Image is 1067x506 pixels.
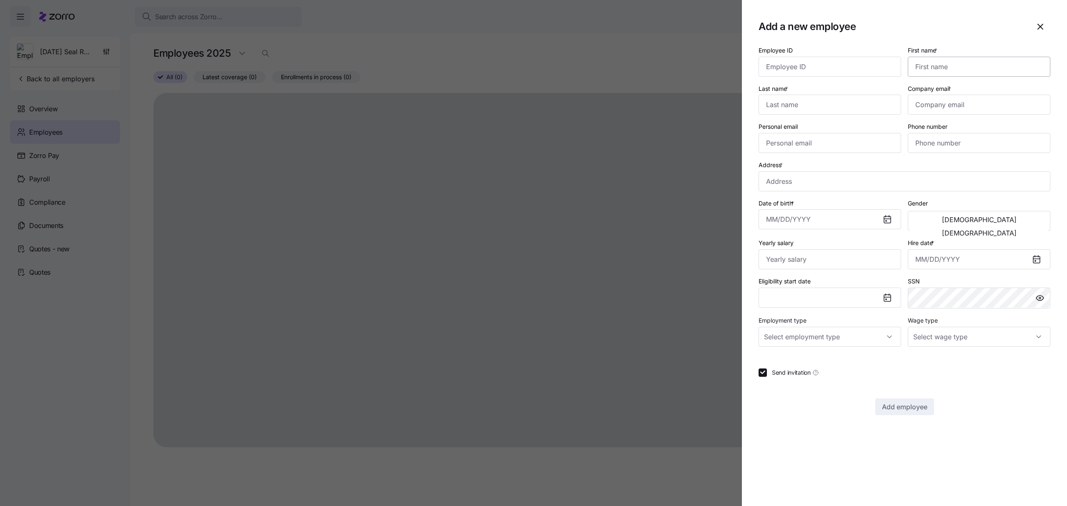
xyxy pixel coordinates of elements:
[759,316,807,325] label: Employment type
[942,230,1017,236] span: [DEMOGRAPHIC_DATA]
[908,238,936,248] label: Hire date
[942,216,1017,223] span: [DEMOGRAPHIC_DATA]
[759,171,1050,191] input: Address
[759,277,811,286] label: Eligibility start date
[908,277,920,286] label: SSN
[759,209,901,229] input: MM/DD/YYYY
[908,199,928,208] label: Gender
[759,46,793,55] label: Employee ID
[908,316,938,325] label: Wage type
[759,95,901,115] input: Last name
[759,238,794,248] label: Yearly salary
[759,133,901,153] input: Personal email
[772,368,811,377] span: Send invitation
[908,122,947,131] label: Phone number
[759,84,790,93] label: Last name
[908,84,953,93] label: Company email
[759,57,901,77] input: Employee ID
[759,327,901,347] input: Select employment type
[759,20,1027,33] h1: Add a new employee
[908,46,939,55] label: First name
[908,95,1050,115] input: Company email
[908,249,1050,269] input: MM/DD/YYYY
[908,327,1050,347] input: Select wage type
[908,133,1050,153] input: Phone number
[908,57,1050,77] input: First name
[759,199,796,208] label: Date of birth
[882,402,927,412] span: Add employee
[759,160,784,170] label: Address
[759,122,798,131] label: Personal email
[875,398,934,415] button: Add employee
[759,249,901,269] input: Yearly salary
